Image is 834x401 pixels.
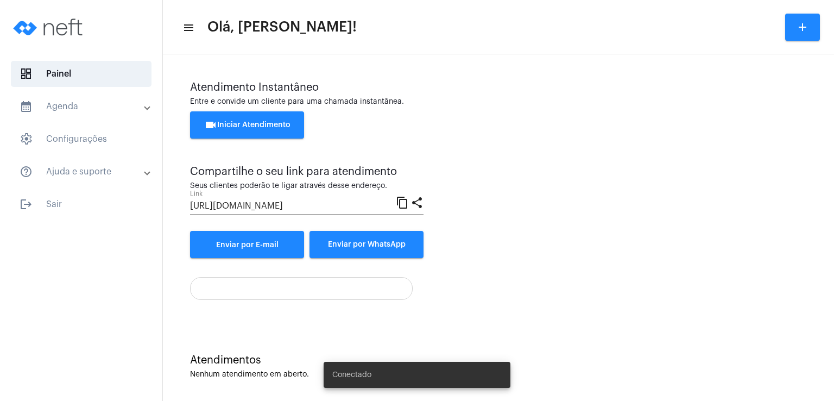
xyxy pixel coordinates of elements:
mat-expansion-panel-header: sidenav iconAgenda [7,93,162,120]
mat-expansion-panel-header: sidenav iconAjuda e suporte [7,159,162,185]
span: Conectado [332,369,371,380]
img: logo-neft-novo-2.png [9,5,90,49]
div: Nenhum atendimento em aberto. [190,371,807,379]
span: Enviar por E-mail [216,241,279,249]
span: sidenav icon [20,67,33,80]
div: Atendimento Instantâneo [190,82,807,93]
span: Olá, [PERSON_NAME]! [207,18,357,36]
div: Compartilhe o seu link para atendimento [190,166,424,178]
div: Seus clientes poderão te ligar através desse endereço. [190,182,424,190]
mat-panel-title: Ajuda e suporte [20,165,145,178]
mat-icon: sidenav icon [20,100,33,113]
mat-icon: videocam [204,118,217,131]
mat-icon: content_copy [396,196,409,209]
span: Sair [11,191,151,217]
mat-panel-title: Agenda [20,100,145,113]
mat-icon: sidenav icon [182,21,193,34]
div: Atendimentos [190,354,807,366]
span: Iniciar Atendimento [204,121,290,129]
mat-icon: add [796,21,809,34]
span: Painel [11,61,151,87]
span: Configurações [11,126,151,152]
mat-icon: sidenav icon [20,198,33,211]
mat-icon: sidenav icon [20,165,33,178]
div: Entre e convide um cliente para uma chamada instantânea. [190,98,807,106]
span: sidenav icon [20,133,33,146]
button: Enviar por WhatsApp [309,231,424,258]
button: Iniciar Atendimento [190,111,304,139]
a: Enviar por E-mail [190,231,304,258]
span: Enviar por WhatsApp [328,241,406,248]
mat-icon: share [410,196,424,209]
